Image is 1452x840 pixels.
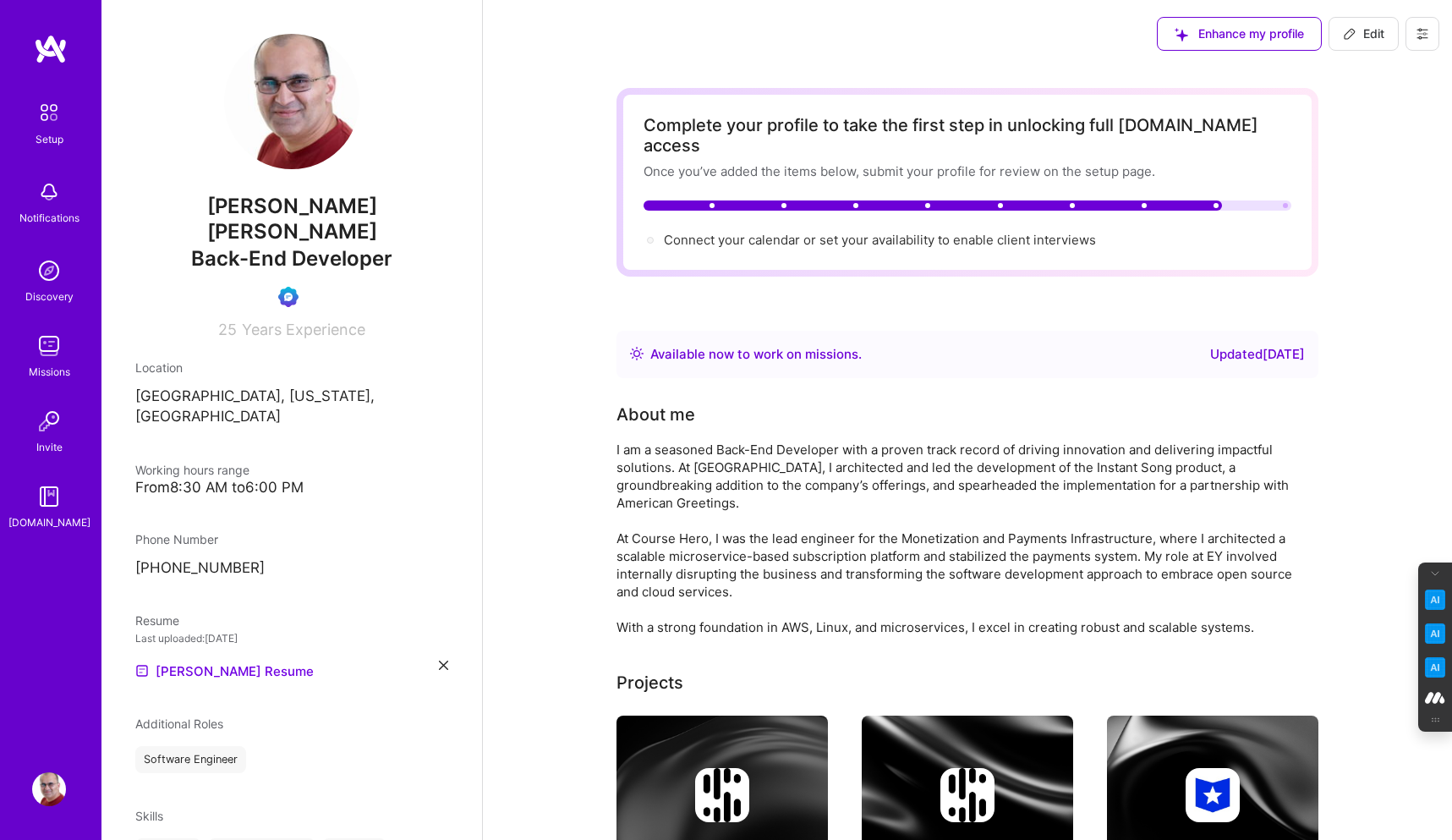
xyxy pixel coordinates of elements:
img: Company logo [940,768,994,822]
img: teamwork [32,329,66,363]
div: I am a seasoned Back-End Developer with a proven track record of driving innovation and deliverin... [616,441,1293,636]
span: Edit [1343,25,1384,42]
span: 25 [218,321,237,338]
img: logo [34,34,68,64]
i: icon SuggestedTeams [1175,28,1188,41]
div: [DOMAIN_NAME] [8,513,90,531]
span: Enhance my profile [1175,25,1304,42]
div: Projects [616,670,683,695]
div: Complete your profile to take the first step in unlocking full [DOMAIN_NAME] access [644,115,1291,156]
div: Last uploaded: [DATE] [135,629,448,647]
div: Missions [29,363,70,381]
img: discovery [32,254,66,288]
img: User Avatar [224,34,359,169]
img: Invite [32,404,66,438]
img: User Avatar [32,772,66,806]
img: bell [32,175,66,209]
span: [PERSON_NAME] [PERSON_NAME] [135,194,448,244]
a: User Avatar [28,772,70,806]
span: Connect your calendar or set your availability to enable client interviews [664,232,1096,248]
span: Working hours range [135,463,249,477]
span: Skills [135,809,163,823]
img: Evaluation Call Booked [278,287,299,307]
a: [PERSON_NAME] Resume [135,661,314,681]
div: Setup [36,130,63,148]
img: Email Tone Analyzer icon [1425,623,1445,644]
button: Edit [1329,17,1399,51]
div: Notifications [19,209,79,227]
span: Additional Roles [135,716,223,731]
img: Availability [630,347,644,360]
span: Back-End Developer [191,246,392,271]
i: icon Close [439,661,448,670]
div: From 8:30 AM to 6:00 PM [135,479,448,497]
button: Enhance my profile [1157,17,1322,51]
span: Phone Number [135,532,218,546]
div: Available now to work on missions . [650,344,862,365]
div: Discovery [25,288,74,305]
img: Company logo [1186,768,1240,822]
div: Location [135,359,448,376]
img: Jargon Buster icon [1425,657,1445,678]
span: Years Experience [242,321,365,338]
div: About me [616,402,695,427]
div: Updated [DATE] [1210,344,1305,365]
p: [PHONE_NUMBER] [135,558,448,579]
div: Once you’ve added the items below, submit your profile for review on the setup page. [644,162,1291,180]
img: guide book [32,480,66,513]
img: setup [31,95,67,130]
img: Resume [135,664,149,678]
img: Company logo [695,768,749,822]
p: [GEOGRAPHIC_DATA], [US_STATE], [GEOGRAPHIC_DATA] [135,387,448,427]
img: Key Point Extractor icon [1425,590,1445,610]
div: Invite [36,438,63,456]
span: Resume [135,613,179,628]
div: Software Engineer [135,746,246,773]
